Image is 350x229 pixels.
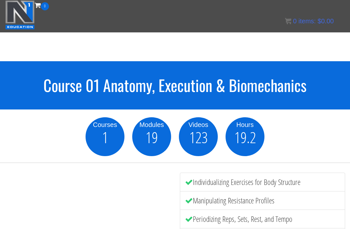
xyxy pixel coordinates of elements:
div: Courses [86,120,124,130]
img: n1-education [5,0,35,29]
a: Log In [322,29,345,61]
a: Why N1? [164,29,192,61]
span: 0 [293,17,297,25]
span: 0 [41,2,49,10]
a: Trainer Directory [228,29,273,61]
span: 1 [102,130,108,145]
img: icon11.png [285,18,291,24]
div: Videos [179,120,218,130]
a: FREE Course [100,29,139,61]
bdi: 0.00 [318,17,334,25]
li: Individualizing Exercises for Body Structure [180,173,345,191]
a: Certs [25,29,45,61]
a: Contact [139,29,164,61]
li: Periodizing Reps, Sets, Rest, and Tempo [180,210,345,228]
a: 0 [35,1,49,9]
a: Events [77,29,100,61]
a: Course List [45,29,77,61]
a: 0 items: $0.00 [285,17,334,25]
li: Manipulating Resistance Profiles [180,191,345,210]
span: 19 [146,130,158,145]
a: Terms & Conditions [273,29,322,61]
span: 19.2 [234,130,256,145]
span: items: [298,17,316,25]
span: $ [318,17,321,25]
div: Hours [226,120,264,130]
a: Testimonials [192,29,228,61]
div: Modules [132,120,171,130]
span: 123 [189,130,208,145]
